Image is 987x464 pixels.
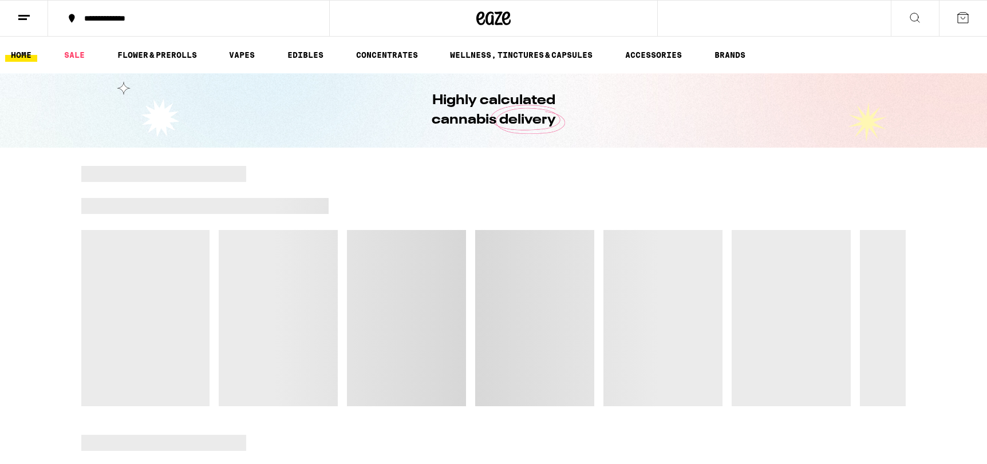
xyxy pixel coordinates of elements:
a: HOME [5,48,37,62]
a: WELLNESS, TINCTURES & CAPSULES [444,48,598,62]
button: BRANDS [709,48,751,62]
a: VAPES [223,48,260,62]
a: FLOWER & PREROLLS [112,48,203,62]
a: EDIBLES [282,48,329,62]
h1: Highly calculated cannabis delivery [399,91,588,130]
a: CONCENTRATES [350,48,424,62]
a: ACCESSORIES [619,48,688,62]
a: SALE [58,48,90,62]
